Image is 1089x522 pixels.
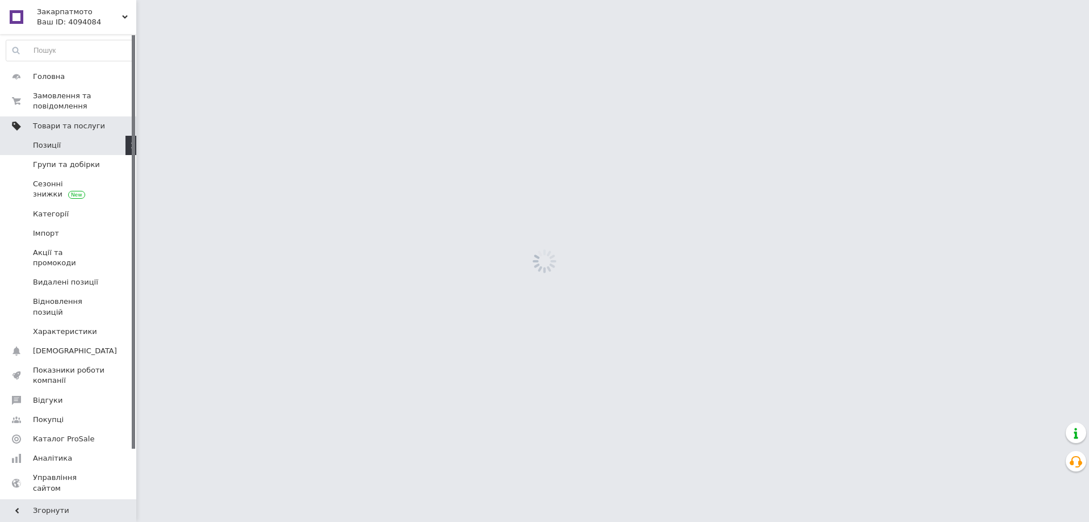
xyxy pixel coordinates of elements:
[33,327,97,337] span: Характеристики
[33,179,105,199] span: Сезонні знижки
[33,72,65,82] span: Головна
[33,277,98,287] span: Видалені позиції
[33,140,61,151] span: Позиції
[33,415,64,425] span: Покупці
[33,297,105,317] span: Відновлення позицій
[33,248,105,268] span: Акції та промокоди
[33,346,117,356] span: [DEMOGRAPHIC_DATA]
[33,395,62,406] span: Відгуки
[33,228,59,239] span: Імпорт
[6,40,133,61] input: Пошук
[33,91,105,111] span: Замовлення та повідомлення
[33,121,105,131] span: Товари та послуги
[33,160,100,170] span: Групи та добірки
[33,209,69,219] span: Категорії
[33,473,105,493] span: Управління сайтом
[33,365,105,386] span: Показники роботи компанії
[33,434,94,444] span: Каталог ProSale
[33,453,72,463] span: Аналітика
[37,7,122,17] span: Закарпатмото
[37,17,136,27] div: Ваш ID: 4094084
